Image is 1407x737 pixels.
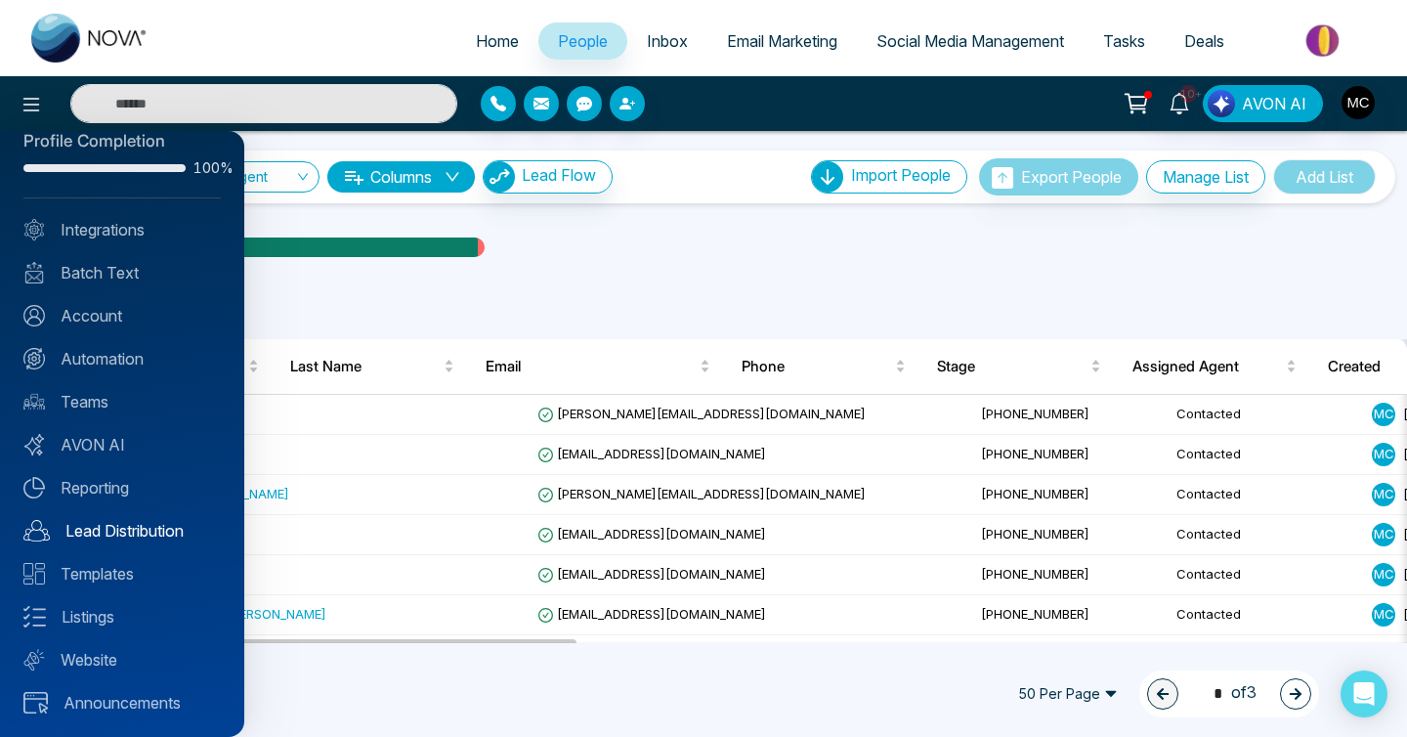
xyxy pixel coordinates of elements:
[23,606,46,628] img: Listings.svg
[23,218,221,241] a: Integrations
[193,161,221,175] span: 100%
[23,390,221,413] a: Teams
[23,433,221,456] a: AVON AI
[23,691,221,715] a: Announcements
[23,477,45,499] img: Reporting.svg
[23,563,45,585] img: Templates.svg
[23,434,45,455] img: Avon-AI.svg
[23,476,221,499] a: Reporting
[23,304,221,327] a: Account
[23,129,221,154] div: Profile Completion
[23,692,48,714] img: announcements.svg
[23,562,221,585] a: Templates
[23,261,221,284] a: Batch Text
[23,305,45,326] img: Account.svg
[23,648,221,672] a: Website
[1341,671,1387,717] div: Open Intercom Messenger
[23,520,50,542] img: Lead-dist.svg
[23,262,45,283] img: batch_text_white.png
[23,605,221,629] a: Listings
[23,219,45,240] img: Integrated.svg
[23,348,45,369] img: Automation.svg
[23,391,45,412] img: team.svg
[23,649,45,671] img: Website.svg
[23,347,221,370] a: Automation
[23,519,221,542] a: Lead Distribution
